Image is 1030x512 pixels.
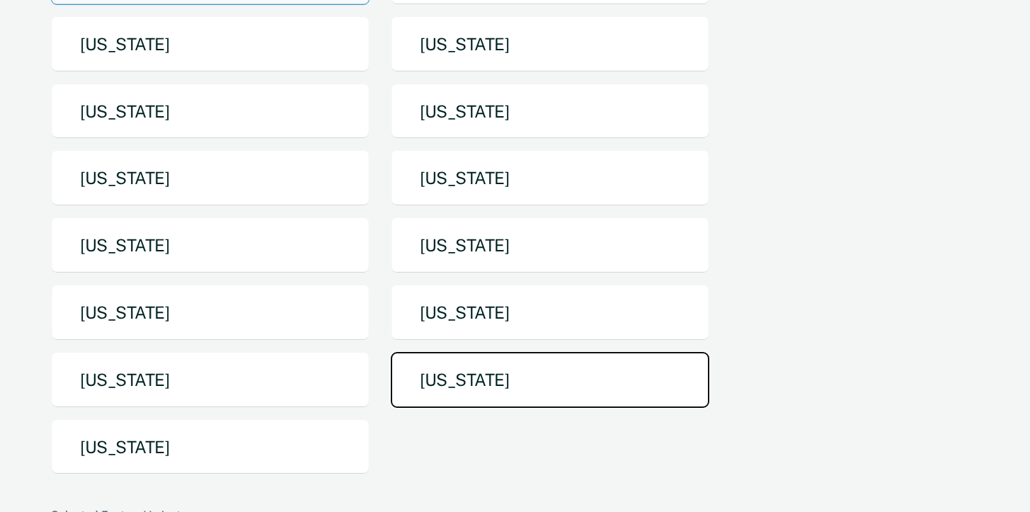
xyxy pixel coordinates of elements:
[51,84,370,140] button: [US_STATE]
[51,217,370,273] button: [US_STATE]
[391,84,709,140] button: [US_STATE]
[51,419,370,475] button: [US_STATE]
[391,285,709,341] button: [US_STATE]
[391,352,709,408] button: [US_STATE]
[51,150,370,206] button: [US_STATE]
[51,352,370,408] button: [US_STATE]
[391,16,709,72] button: [US_STATE]
[391,217,709,273] button: [US_STATE]
[391,150,709,206] button: [US_STATE]
[51,16,370,72] button: [US_STATE]
[51,285,370,341] button: [US_STATE]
